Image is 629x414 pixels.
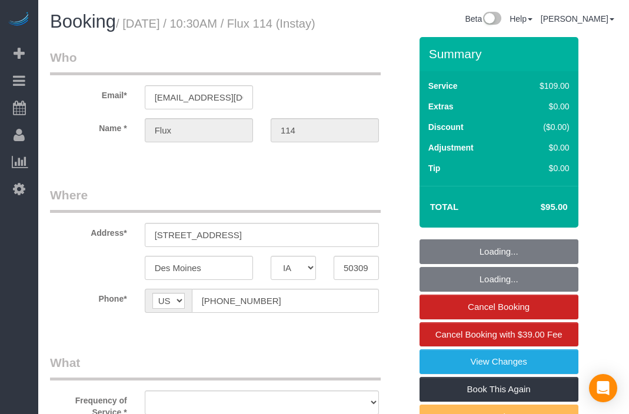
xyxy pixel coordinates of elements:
[428,142,474,153] label: Adjustment
[515,162,570,174] div: $0.00
[145,118,253,142] input: First Name*
[435,329,563,339] span: Cancel Booking with $39.00 Fee
[515,121,570,133] div: ($0.00)
[116,17,315,30] small: / [DATE] / 10:30AM / Flux 114 (Instay)
[50,354,381,380] legend: What
[515,142,570,153] div: $0.00
[420,322,578,347] a: Cancel Booking with $39.00 Fee
[420,349,578,374] a: View Changes
[145,256,253,280] input: City*
[428,101,454,112] label: Extras
[510,14,533,24] a: Help
[41,118,136,134] label: Name *
[50,186,381,213] legend: Where
[271,118,379,142] input: Last Name*
[589,374,617,402] div: Open Intercom Messenger
[192,289,379,313] input: Phone*
[428,80,458,92] label: Service
[334,256,379,280] input: Zip Code*
[145,85,253,109] input: Email*
[541,14,614,24] a: [PERSON_NAME]
[465,14,501,24] a: Beta
[7,12,31,28] img: Automaid Logo
[515,80,570,92] div: $109.00
[41,223,136,239] label: Address*
[429,47,573,61] h3: Summary
[430,202,459,212] strong: Total
[420,377,578,402] a: Book This Again
[428,162,441,174] label: Tip
[515,101,570,112] div: $0.00
[50,11,116,32] span: Booking
[41,85,136,101] label: Email*
[428,121,464,133] label: Discount
[505,202,567,212] h4: $95.00
[420,295,578,319] a: Cancel Booking
[482,12,501,27] img: New interface
[50,49,381,75] legend: Who
[41,289,136,305] label: Phone*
